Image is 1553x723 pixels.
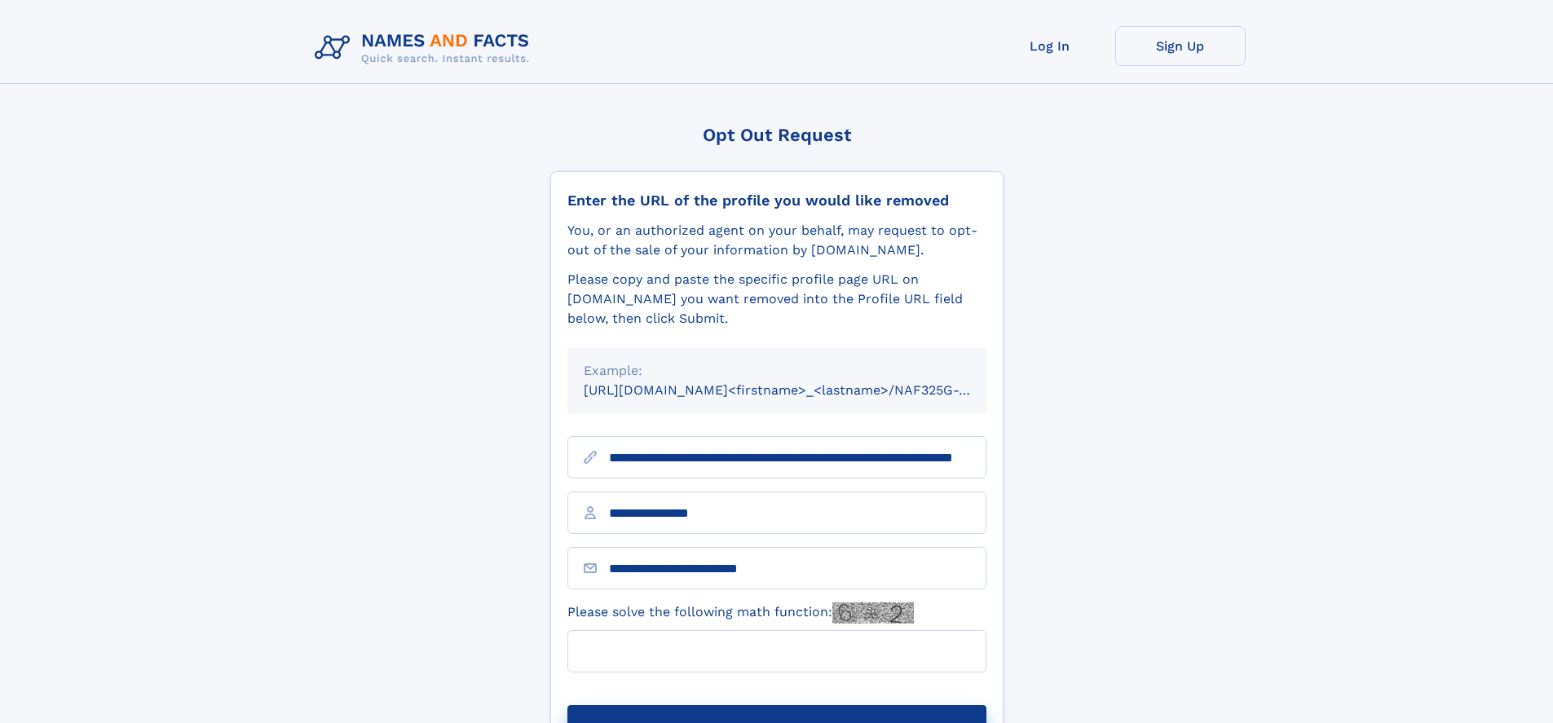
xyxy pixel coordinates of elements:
div: You, or an authorized agent on your behalf, may request to opt-out of the sale of your informatio... [567,221,986,260]
div: Opt Out Request [550,125,1004,145]
div: Enter the URL of the profile you would like removed [567,192,986,209]
label: Please solve the following math function: [567,602,914,624]
a: Log In [985,26,1115,66]
small: [URL][DOMAIN_NAME]<firstname>_<lastname>/NAF325G-xxxxxxxx [584,382,1017,398]
a: Sign Up [1115,26,1246,66]
div: Please copy and paste the specific profile page URL on [DOMAIN_NAME] you want removed into the Pr... [567,270,986,328]
div: Example: [584,361,970,381]
img: Logo Names and Facts [308,26,543,70]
